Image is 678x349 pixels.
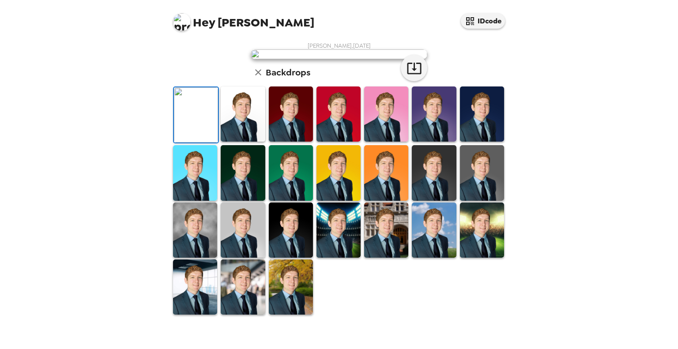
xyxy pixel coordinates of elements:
[193,15,215,30] span: Hey
[266,65,310,79] h6: Backdrops
[308,42,371,49] span: [PERSON_NAME] , [DATE]
[173,9,314,29] span: [PERSON_NAME]
[461,13,505,29] button: IDcode
[173,13,191,31] img: profile pic
[174,87,218,143] img: Original
[251,49,427,59] img: user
